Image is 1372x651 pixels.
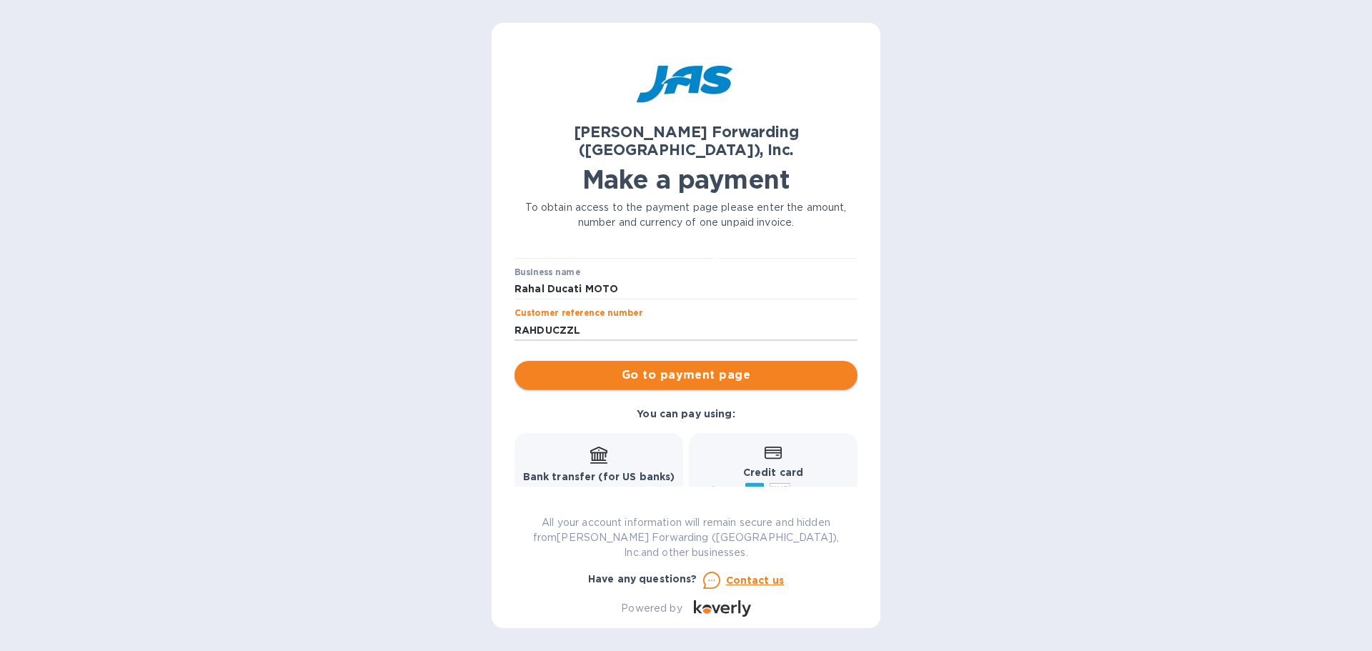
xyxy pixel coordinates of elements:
b: [PERSON_NAME] Forwarding ([GEOGRAPHIC_DATA]), Inc. [574,123,799,159]
label: Customer reference number [514,309,642,318]
u: Contact us [726,575,785,586]
b: Bank transfer (for US banks) [523,471,675,482]
input: Enter business name [514,279,857,300]
label: Business name [514,268,580,277]
h1: Make a payment [514,164,857,194]
b: You can pay using: [637,408,735,419]
p: To obtain access to the payment page please enter the amount, number and currency of one unpaid i... [514,200,857,230]
span: Go to payment page [526,367,846,384]
p: Powered by [621,601,682,616]
b: Have any questions? [588,573,697,585]
p: Free [523,484,675,500]
input: Enter customer reference number [514,319,857,341]
p: All your account information will remain secure and hidden from [PERSON_NAME] Forwarding ([GEOGRA... [514,515,857,560]
button: Go to payment page [514,361,857,389]
b: Credit card [743,467,803,478]
span: and more... [796,487,848,497]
